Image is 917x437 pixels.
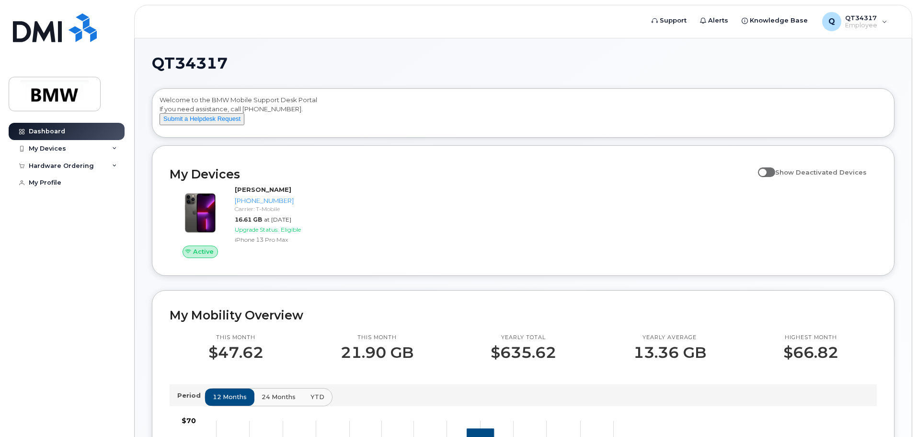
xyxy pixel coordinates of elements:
h2: My Devices [170,167,753,181]
div: [PHONE_NUMBER] [235,196,334,205]
span: 24 months [262,392,296,402]
span: at [DATE] [264,216,291,223]
p: This month [341,334,413,342]
div: Welcome to the BMW Mobile Support Desk Portal If you need assistance, call [PHONE_NUMBER]. [160,95,887,134]
strong: [PERSON_NAME] [235,186,291,193]
img: image20231002-3703462-oworib.jpeg [177,190,223,236]
tspan: $70 [182,416,196,425]
div: Carrier: T-Mobile [235,205,334,213]
span: Show Deactivated Devices [775,168,867,176]
a: Submit a Helpdesk Request [160,115,244,122]
span: 16.61 GB [235,216,262,223]
button: Submit a Helpdesk Request [160,113,244,125]
a: Active[PERSON_NAME][PHONE_NUMBER]Carrier: T-Mobile16.61 GBat [DATE]Upgrade Status:EligibleiPhone ... [170,185,338,258]
p: 21.90 GB [341,344,413,361]
span: Eligible [281,226,301,233]
p: $66.82 [783,344,838,361]
p: 13.36 GB [633,344,706,361]
span: Upgrade Status: [235,226,279,233]
p: Highest month [783,334,838,342]
span: Active [193,247,214,256]
input: Show Deactivated Devices [758,163,766,171]
p: Yearly total [491,334,556,342]
p: $47.62 [208,344,264,361]
p: This month [208,334,264,342]
p: Period [177,391,205,400]
span: QT34317 [152,56,228,71]
span: YTD [310,392,324,402]
p: $635.62 [491,344,556,361]
div: iPhone 13 Pro Max [235,236,334,244]
h2: My Mobility Overview [170,308,877,322]
p: Yearly average [633,334,706,342]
